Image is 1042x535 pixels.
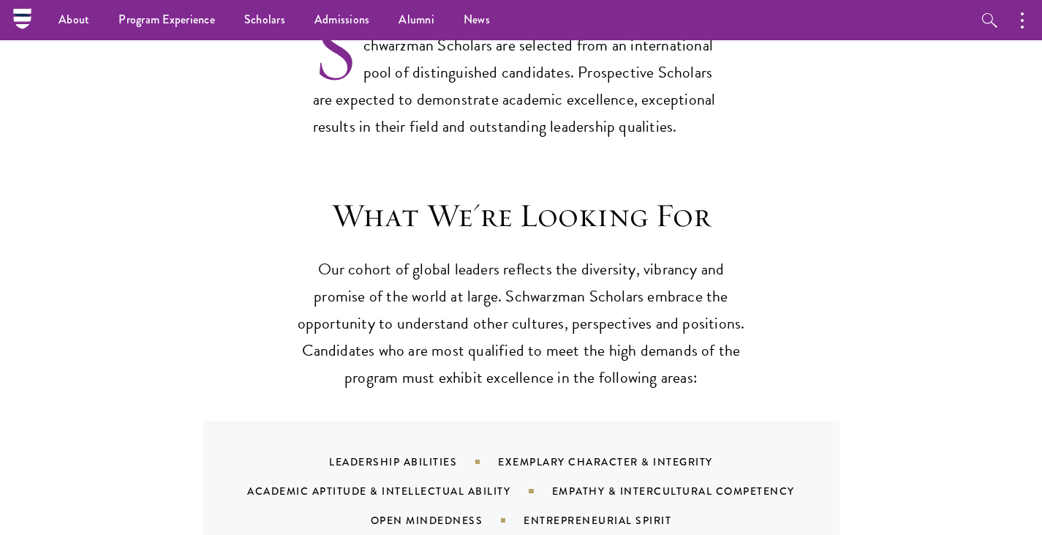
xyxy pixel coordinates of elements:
div: Leadership Abilities [329,454,498,469]
div: Open Mindedness [371,513,524,528]
div: Exemplary Character & Integrity [498,454,750,469]
div: Academic Aptitude & Intellectual Ability [247,484,551,498]
p: Schwarzman Scholars are selected from an international pool of distinguished candidates. Prospect... [313,8,730,141]
div: Entrepreneurial Spirit [524,513,708,528]
div: Empathy & Intercultural Competency [552,484,831,498]
h3: What We're Looking For [295,195,748,236]
p: Our cohort of global leaders reflects the diversity, vibrancy and promise of the world at large. ... [295,256,748,392]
